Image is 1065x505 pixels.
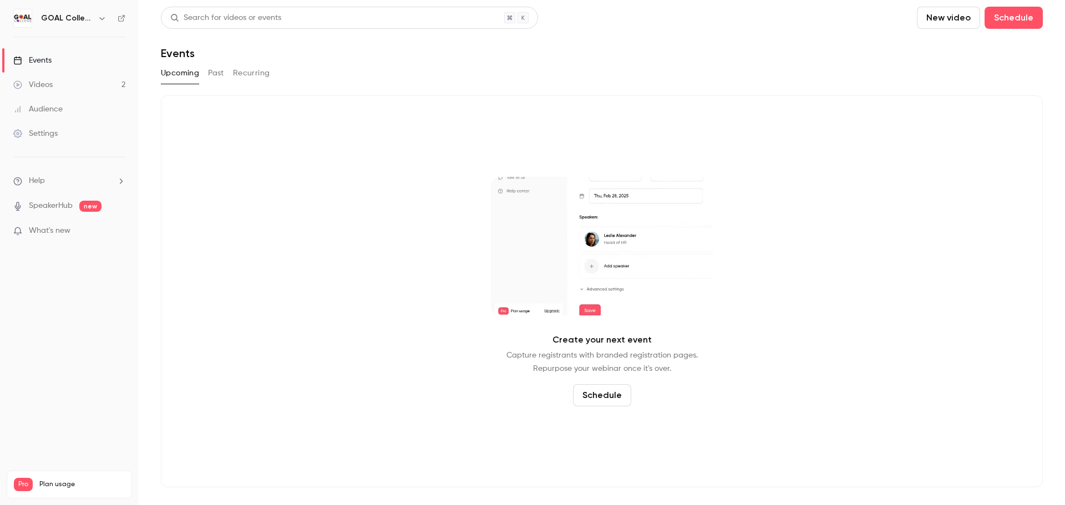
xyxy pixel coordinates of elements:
[13,104,63,115] div: Audience
[13,128,58,139] div: Settings
[13,79,53,90] div: Videos
[79,201,102,212] span: new
[41,13,93,24] h6: GOAL College
[506,349,698,375] p: Capture registrants with branded registration pages. Repurpose your webinar once it's over.
[29,225,70,237] span: What's new
[573,384,631,406] button: Schedule
[161,64,199,82] button: Upcoming
[29,175,45,187] span: Help
[985,7,1043,29] button: Schedule
[552,333,652,346] p: Create your next event
[29,200,73,212] a: SpeakerHub
[13,55,52,66] div: Events
[39,480,125,489] span: Plan usage
[917,7,980,29] button: New video
[112,226,125,236] iframe: Noticeable Trigger
[170,12,281,24] div: Search for videos or events
[161,47,195,60] h1: Events
[14,9,32,27] img: GOAL College
[208,64,224,82] button: Past
[233,64,270,82] button: Recurring
[13,175,125,187] li: help-dropdown-opener
[14,478,33,491] span: Pro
